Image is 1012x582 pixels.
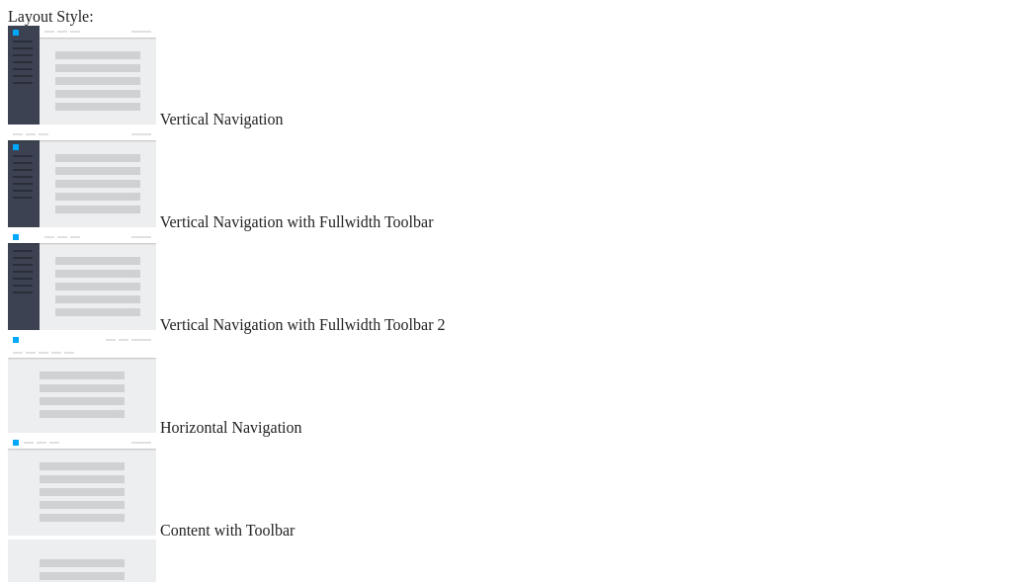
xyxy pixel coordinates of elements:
span: Vertical Navigation with Fullwidth Toolbar 2 [160,316,446,333]
img: vertical-nav-with-full-toolbar-2.jpg [8,231,156,330]
span: Horizontal Navigation [160,419,302,436]
img: vertical-nav.jpg [8,26,156,125]
img: horizontal-nav.jpg [8,334,156,433]
span: Vertical Navigation with Fullwidth Toolbar [160,213,434,230]
md-radio-button: Vertical Navigation [8,26,1004,128]
md-radio-button: Vertical Navigation with Fullwidth Toolbar 2 [8,231,1004,334]
span: Content with Toolbar [160,522,295,539]
md-radio-button: Horizontal Navigation [8,334,1004,437]
span: Vertical Navigation [160,111,284,127]
div: Layout Style: [8,8,1004,26]
img: content-with-toolbar.jpg [8,437,156,536]
img: vertical-nav-with-full-toolbar.jpg [8,128,156,227]
md-radio-button: Vertical Navigation with Fullwidth Toolbar [8,128,1004,231]
md-radio-button: Content with Toolbar [8,437,1004,540]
